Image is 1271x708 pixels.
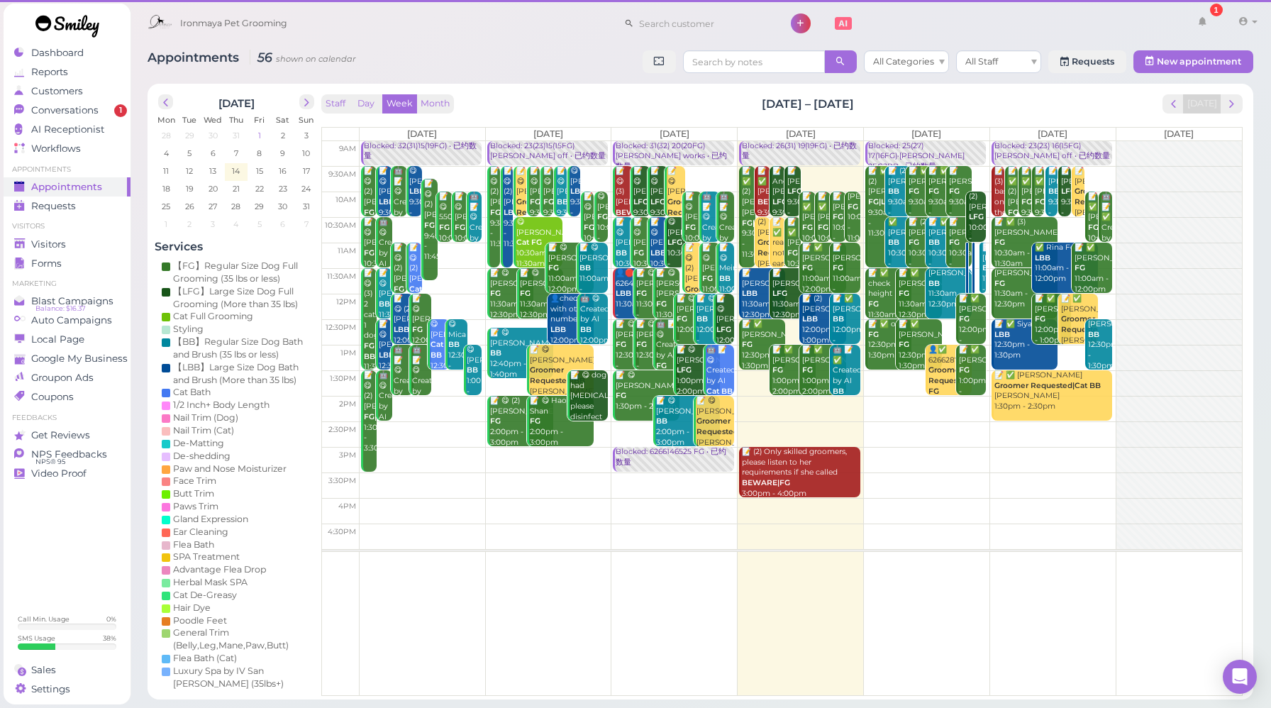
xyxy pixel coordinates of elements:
[965,56,998,67] span: All Staff
[949,187,960,196] b: FG
[928,187,939,196] b: FG
[888,187,899,196] b: BB
[718,243,733,316] div: 📝 😋 Meimei 11:00am - 12:00pm
[516,217,562,269] div: 😋 [PERSON_NAME] 10:30am - 11:30am
[412,325,423,334] b: FG
[757,166,771,239] div: 📝 ✅ [PERSON_NAME] 9:30am - 10:30am
[579,294,608,367] div: 🤖 😋 Created by AI 12:00pm - 1:00pm
[772,365,783,375] b: FG
[615,319,639,382] div: 📝 😋 [PERSON_NAME] 12:30pm - 1:30pm
[31,181,102,193] span: Appointments
[1133,50,1253,73] button: New appointment
[1087,192,1098,265] div: 📝 ✅ [PERSON_NAME] 10:00am - 11:00am
[158,94,173,109] button: prev
[1074,243,1112,294] div: 📝 ✅ [PERSON_NAME] 11:00am - 12:00pm
[615,370,679,412] div: 📝 😋 [PERSON_NAME] 1:30pm - 2:30pm
[439,223,450,232] b: FG
[994,381,1101,390] b: Groomer Requested|Cat BB
[888,238,899,247] b: BB
[466,345,482,407] div: 😋 [PERSON_NAME] 1:00pm - 2:00pm
[616,391,626,400] b: FG
[636,289,647,298] b: FG
[438,192,453,265] div: 📝 😋 5501 10:00am - 11:00am
[685,223,696,232] b: FG
[530,197,540,206] b: FG
[31,85,83,97] span: Customers
[887,217,911,280] div: ✅ [PERSON_NAME] 10:30am - 11:30am
[616,340,626,349] b: FG
[4,120,131,139] a: AI Receptionist
[31,104,99,116] span: Conversations
[363,217,377,290] div: 📝 😋 [PERSON_NAME] 10:30am - 11:30am
[650,248,666,258] b: LBB
[4,197,131,216] a: Requests
[1162,94,1184,114] button: prev
[596,192,608,254] div: 😋 [PERSON_NAME] 10:00am - 11:00am
[677,365,692,375] b: LFG
[677,314,687,323] b: FG
[556,166,567,239] div: 📝 😋 [PERSON_NAME] 9:30am - 10:30am
[832,243,860,305] div: 📝 [PERSON_NAME] 11:00am - 12:00pm
[543,166,553,239] div: 📝 😋 [PERSON_NAME] 9:30am - 10:30am
[847,192,860,243] div: [PERSON_NAME] 10:00am - 11:00am
[4,254,131,273] a: Forms
[741,166,755,260] div: 📝 ✅ (2) [PERSON_NAME]. [PERSON_NAME] 9:30am - 11:30am
[667,238,682,247] b: LFG
[982,263,994,272] b: BB
[448,340,460,349] b: BB
[4,221,131,231] li: Visitors
[4,311,131,330] a: Auto Campaigns
[928,238,940,247] b: BB
[4,368,131,387] a: Groupon Ads
[635,319,660,382] div: 📝 😋 [PERSON_NAME] 12:30pm - 1:30pm
[548,263,559,272] b: FG
[833,314,844,323] b: BB
[490,208,514,217] b: FG|BB
[570,370,608,495] div: 📝 😋 dog had [MEDICAL_DATA], please disinfect the tools before trimming this dog. 1:30pm - 2:30pm
[848,202,858,211] b: FG
[424,221,453,230] b: FG|LBB
[1157,56,1241,67] span: New appointment
[615,217,633,290] div: 📝 😋 [PERSON_NAME] 10:30am - 11:30am
[31,353,128,365] span: Google My Business
[655,319,679,403] div: 🤖 📝 😋 Created by AI 12:30pm - 1:30pm
[615,268,639,331] div: 👤🛑 6264837000 11:30am - 12:30pm
[716,294,733,367] div: 📝 😋 [PERSON_NAME] 12:00pm - 1:00pm
[634,12,772,35] input: Search customer
[1048,187,1060,196] b: BB
[379,350,394,360] b: LBB
[579,263,591,272] b: BB
[467,365,478,375] b: BB
[909,238,919,247] b: FG
[529,345,594,407] div: 📝 😋 [PERSON_NAME] [PERSON_NAME] 1:00pm - 2:00pm
[430,319,450,392] div: 😋 [PERSON_NAME] 12:30pm - 1:30pm
[994,370,1112,412] div: 📝 ✅ [PERSON_NAME] [PERSON_NAME] 1:30pm - 2:30pm
[4,101,131,120] a: Conversations 1
[801,192,816,265] div: 📝 ✅ [PERSON_NAME] 10:00am - 11:00am
[928,279,940,288] b: BB
[928,217,952,280] div: 📝 ✅ [PERSON_NAME] 10:30am - 11:30am
[832,294,860,356] div: 📝 ✅ [PERSON_NAME] 12:00pm - 1:00pm
[4,165,131,175] li: Appointments
[409,187,425,196] b: LBB
[469,192,482,296] div: 🤖 📝 😋 Created by AI 10:00am - 11:00am
[489,166,500,250] div: 📝 😋 (2) [PERSON_NAME] 9:30am - 11:30am
[887,166,911,228] div: 📝 (2) [PERSON_NAME] 9:30am - 10:30am
[363,166,377,250] div: 📝 😋 (2) [PERSON_NAME] 9:30am - 10:30am
[787,217,801,290] div: 📝 ✅ [PERSON_NAME] 10:30am - 11:30am
[928,268,972,310] div: [PERSON_NAME] 11:30am - 12:30pm
[580,325,592,334] b: BB
[4,330,131,349] a: Local Page
[801,243,845,294] div: 📝 ✅ [PERSON_NAME] 11:00am - 12:00pm
[684,243,703,347] div: 📝 😋 (2) [PERSON_NAME] [PERSON_NAME] 11:00am - 12:00pm
[455,223,465,232] b: FG
[550,294,594,356] div: 👤check in with other number 12:00pm - 1:00pm
[667,217,685,280] div: 😋 [PERSON_NAME] 10:30am - 11:30am
[949,238,960,247] b: FG
[4,235,131,254] a: Visitors
[490,289,501,298] b: FG
[489,141,608,162] div: Blocked: 23(23)15(15FG)[PERSON_NAME] off • 已约数量
[787,166,801,228] div: 📝 [PERSON_NAME] 9:30am - 10:30am
[832,192,846,254] div: 📝 [PERSON_NAME] 10:00am - 11:00am
[31,391,74,403] span: Coupons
